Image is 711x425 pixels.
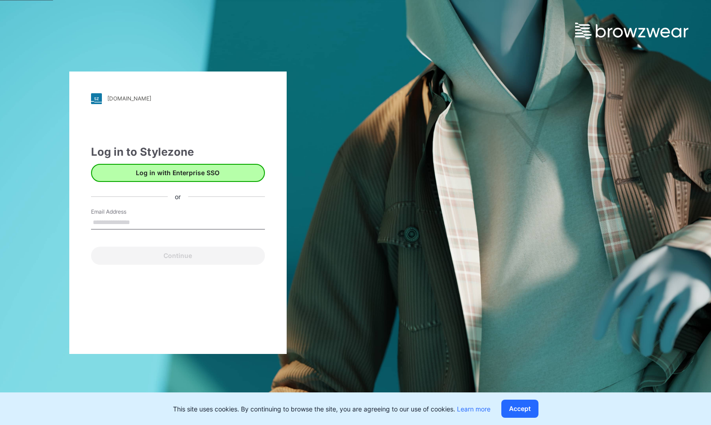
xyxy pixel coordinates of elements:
div: Log in to Stylezone [91,144,265,160]
a: Learn more [457,405,490,413]
div: [DOMAIN_NAME] [107,95,151,102]
button: Accept [501,400,538,418]
div: or [168,192,188,201]
label: Email Address [91,208,154,216]
p: This site uses cookies. By continuing to browse the site, you are agreeing to our use of cookies. [173,404,490,414]
a: [DOMAIN_NAME] [91,93,265,104]
img: stylezone-logo.562084cfcfab977791bfbf7441f1a819.svg [91,93,102,104]
img: browzwear-logo.e42bd6dac1945053ebaf764b6aa21510.svg [575,23,688,39]
button: Log in with Enterprise SSO [91,164,265,182]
